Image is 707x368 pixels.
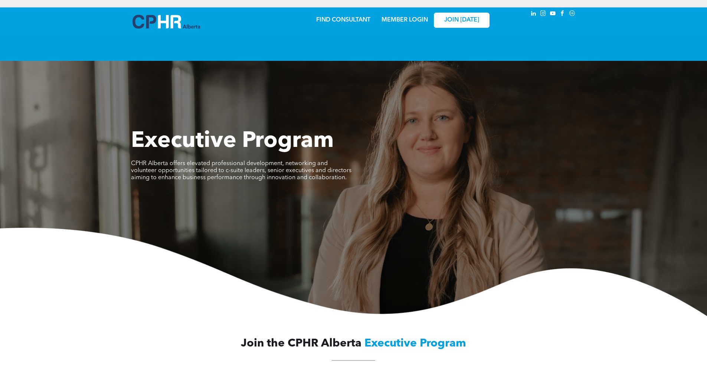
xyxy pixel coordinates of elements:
span: Executive Program [364,338,466,349]
a: FIND CONSULTANT [316,17,370,23]
img: A blue and white logo for cp alberta [132,15,200,29]
a: Social network [568,9,576,19]
span: CPHR Alberta offers elevated professional development, networking and volunteer opportunities tai... [131,161,351,181]
a: linkedin [530,9,538,19]
span: JOIN [DATE] [444,17,479,24]
span: Executive Program [131,130,334,152]
a: youtube [549,9,557,19]
a: MEMBER LOGIN [382,17,428,23]
a: facebook [559,9,567,19]
a: instagram [539,9,547,19]
a: JOIN [DATE] [434,13,490,28]
span: Join the CPHR Alberta [241,338,361,349]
